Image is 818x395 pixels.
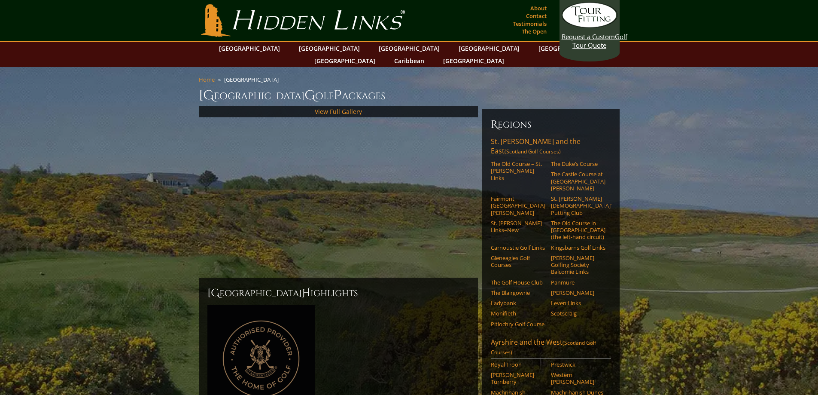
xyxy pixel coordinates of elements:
span: H [302,286,310,300]
h2: [GEOGRAPHIC_DATA] ighlights [207,286,469,300]
a: [PERSON_NAME] Golfing Society Balcomie Links [551,254,605,276]
span: Request a Custom [562,32,615,41]
a: Gleneagles Golf Courses [491,254,545,269]
a: The Open [520,25,549,37]
a: The Old Course – St. [PERSON_NAME] Links [491,160,545,181]
a: [GEOGRAPHIC_DATA] [454,42,524,55]
a: The Old Course in [GEOGRAPHIC_DATA] (the left-hand circuit) [551,220,605,241]
a: [GEOGRAPHIC_DATA] [534,42,604,55]
a: The Castle Course at [GEOGRAPHIC_DATA][PERSON_NAME] [551,171,605,192]
a: Carnoustie Golf Links [491,244,545,251]
a: Kingsbarns Golf Links [551,244,605,251]
a: About [528,2,549,14]
a: Ayrshire and the West(Scotland Golf Courses) [491,337,611,359]
a: Request a CustomGolf Tour Quote [562,2,617,49]
a: [GEOGRAPHIC_DATA] [439,55,508,67]
a: [PERSON_NAME] [551,289,605,296]
a: Scotscraig [551,310,605,317]
a: The Blairgowrie [491,289,545,296]
a: [GEOGRAPHIC_DATA] [215,42,284,55]
span: P [334,87,342,104]
a: Western [PERSON_NAME] [551,371,605,386]
a: Contact [524,10,549,22]
a: [PERSON_NAME] Turnberry [491,371,545,386]
a: Ladybank [491,300,545,306]
a: View Full Gallery [315,107,362,116]
a: Leven Links [551,300,605,306]
a: Royal Troon [491,361,545,368]
a: Fairmont [GEOGRAPHIC_DATA][PERSON_NAME] [491,195,545,216]
a: [GEOGRAPHIC_DATA] [374,42,444,55]
a: St. [PERSON_NAME] and the East(Scotland Golf Courses) [491,137,611,158]
a: [GEOGRAPHIC_DATA] [295,42,364,55]
a: St. [PERSON_NAME] Links–New [491,220,545,234]
a: Home [199,76,215,83]
a: St. [PERSON_NAME] [DEMOGRAPHIC_DATA]’ Putting Club [551,195,605,216]
a: The Golf House Club [491,279,545,286]
a: Panmure [551,279,605,286]
a: Testimonials [511,18,549,30]
h6: Regions [491,118,611,132]
h1: [GEOGRAPHIC_DATA] olf ackages [199,87,620,104]
a: Pitlochry Golf Course [491,321,545,328]
li: [GEOGRAPHIC_DATA] [224,76,282,83]
a: The Duke’s Course [551,160,605,167]
a: Monifieth [491,310,545,317]
a: Caribbean [390,55,429,67]
span: (Scotland Golf Courses) [491,339,596,356]
span: (Scotland Golf Courses) [505,148,561,155]
a: [GEOGRAPHIC_DATA] [310,55,380,67]
span: G [304,87,315,104]
a: Prestwick [551,361,605,368]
